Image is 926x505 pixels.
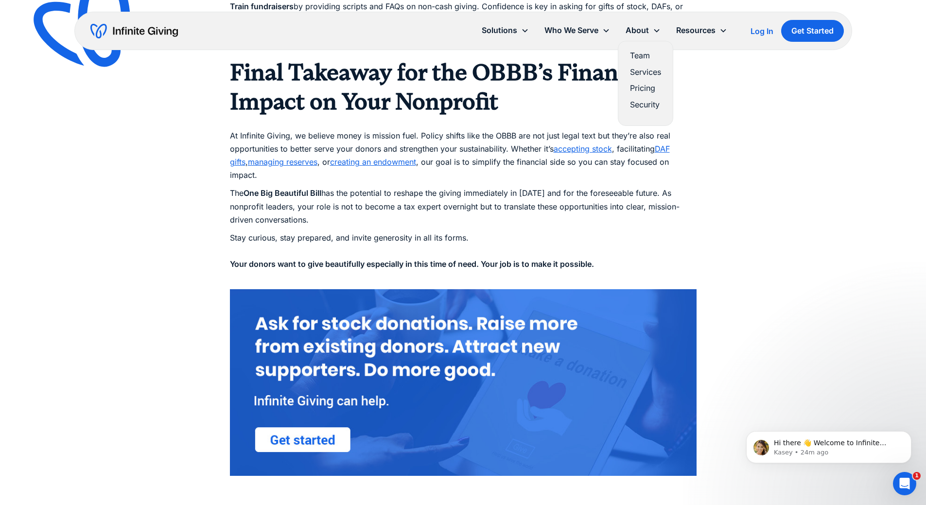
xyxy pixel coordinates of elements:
[618,41,673,126] nav: About
[244,188,321,198] strong: One Big Beautiful Bill
[90,23,178,39] a: home
[732,411,926,479] iframe: Intercom notifications message
[554,144,612,154] a: accepting stock
[537,20,618,41] div: Who We Serve
[630,49,661,62] a: Team
[630,98,661,111] a: Security
[913,472,921,480] span: 1
[781,20,844,42] a: Get Started
[474,20,537,41] div: Solutions
[751,25,773,37] a: Log In
[630,82,661,95] a: Pricing
[230,116,697,182] p: At Infinite Giving, we believe money is mission fuel. Policy shifts like the OBBB are not just le...
[893,472,916,495] iframe: Intercom live chat
[230,1,294,11] strong: Train fundraisers
[482,24,517,37] div: Solutions
[626,24,649,37] div: About
[248,157,317,167] a: managing reserves
[618,20,668,41] div: About
[230,259,594,269] strong: Your donors want to give beautifully especially in this time of need. Your job is to make it poss...
[544,24,598,37] div: Who We Serve
[330,157,416,167] a: creating an endowment
[230,59,655,115] strong: Final Takeaway for the OBBB’s Financial Impact on Your Nonprofit
[676,24,716,37] div: Resources
[751,27,773,35] div: Log In
[630,66,661,79] a: Services
[230,481,697,494] p: ‍
[668,20,735,41] div: Resources
[230,231,697,284] p: Stay curious, stay prepared, and invite generosity in all its forms.
[230,187,697,226] p: The has the potential to reshape the giving immediately in [DATE] and for the foreseeable future....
